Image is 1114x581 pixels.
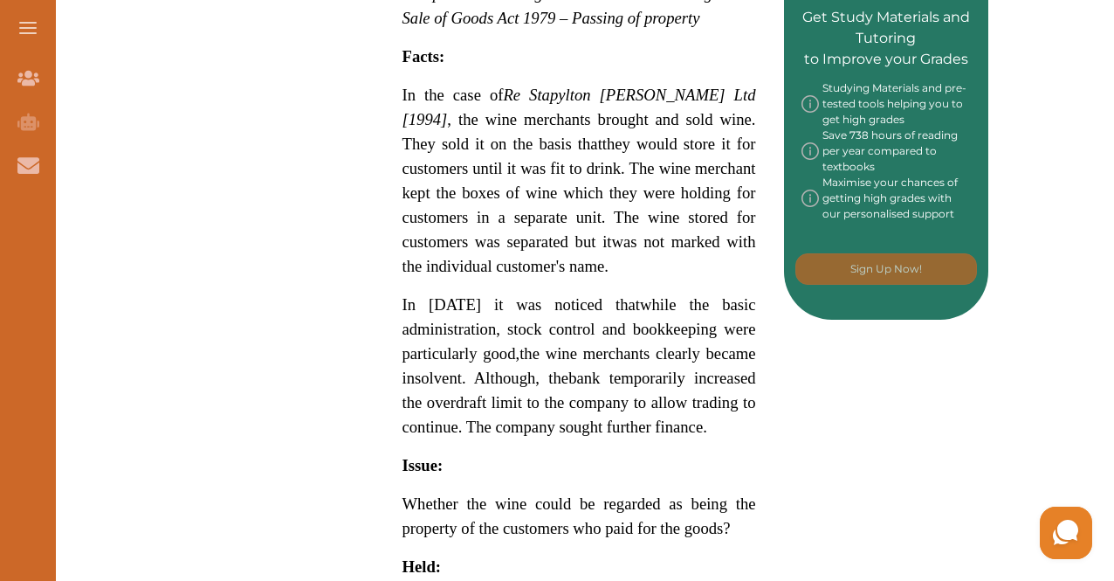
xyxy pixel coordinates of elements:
[402,495,756,537] span: Whether the wine could be regarded as being the property of the customers who paid for the goods?
[850,261,922,277] p: Sign Up Now!
[402,86,756,128] em: Re Stapylton [PERSON_NAME] Ltd [1994]
[402,135,756,251] span: they would store it for customers until it was fit to drink. The wine merchant kept the boxes of ...
[402,86,756,153] span: In the case of , the wine merchants brought and sold wine. They sold it on the basis that
[801,80,972,128] div: Studying Materials and pre-tested tools helping you to get high grades
[402,557,442,576] strong: Held:
[402,369,756,436] span: bank temporarily increased the overdraft limit to the company to allow trading to continue. The c...
[402,295,641,314] span: In [DATE] it was noticed that
[801,128,972,175] div: Save 738 hours of reading per year compared to textbooks
[402,47,445,66] strong: Facts:
[695,502,1097,564] iframe: HelpCrunch
[402,456,444,474] strong: Issue:
[801,128,819,175] img: info-img
[402,344,756,387] span: the wine merchants clearly became insolvent. Although, the
[801,175,972,222] div: Maximise your chances of getting high grades with our personalised support
[402,295,756,363] span: while the basic administration, stock control and bookkeeping were particularly good,
[795,253,977,285] button: [object Object]
[801,175,819,222] img: info-img
[801,80,819,128] img: info-img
